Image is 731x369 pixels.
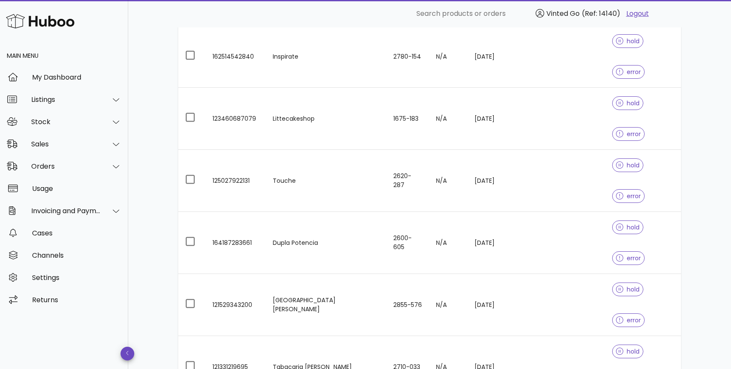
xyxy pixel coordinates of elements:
[31,95,101,104] div: Listings
[386,274,429,336] td: 2855-576
[429,150,468,212] td: N/A
[616,162,640,168] span: hold
[616,38,640,44] span: hold
[31,162,101,170] div: Orders
[206,88,266,150] td: 123460687079
[468,150,520,212] td: [DATE]
[616,193,641,199] span: error
[616,224,640,230] span: hold
[266,150,386,212] td: Touche
[32,184,121,193] div: Usage
[386,212,429,274] td: 2600-605
[266,26,386,88] td: Inspirate
[468,212,520,274] td: [DATE]
[31,140,101,148] div: Sales
[616,286,640,292] span: hold
[206,212,266,274] td: 164187283661
[546,9,580,18] span: Vinted Go
[616,100,640,106] span: hold
[429,26,468,88] td: N/A
[266,88,386,150] td: Littecakeshop
[616,69,641,75] span: error
[386,150,429,212] td: 2620-287
[468,274,520,336] td: [DATE]
[468,88,520,150] td: [DATE]
[429,88,468,150] td: N/A
[616,131,641,137] span: error
[582,9,620,18] span: (Ref: 14140)
[386,26,429,88] td: 2780-154
[626,9,649,19] a: Logout
[206,274,266,336] td: 121529343200
[32,274,121,282] div: Settings
[31,118,101,126] div: Stock
[429,212,468,274] td: N/A
[31,207,101,215] div: Invoicing and Payments
[206,26,266,88] td: 162514542840
[616,348,640,354] span: hold
[266,212,386,274] td: Dupla Potencia
[32,73,121,81] div: My Dashboard
[429,274,468,336] td: N/A
[616,317,641,323] span: error
[32,251,121,259] div: Channels
[616,255,641,261] span: error
[386,88,429,150] td: 1675-183
[32,296,121,304] div: Returns
[468,26,520,88] td: [DATE]
[32,229,121,237] div: Cases
[266,274,386,336] td: [GEOGRAPHIC_DATA][PERSON_NAME]
[206,150,266,212] td: 125027922131
[6,12,74,30] img: Huboo Logo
